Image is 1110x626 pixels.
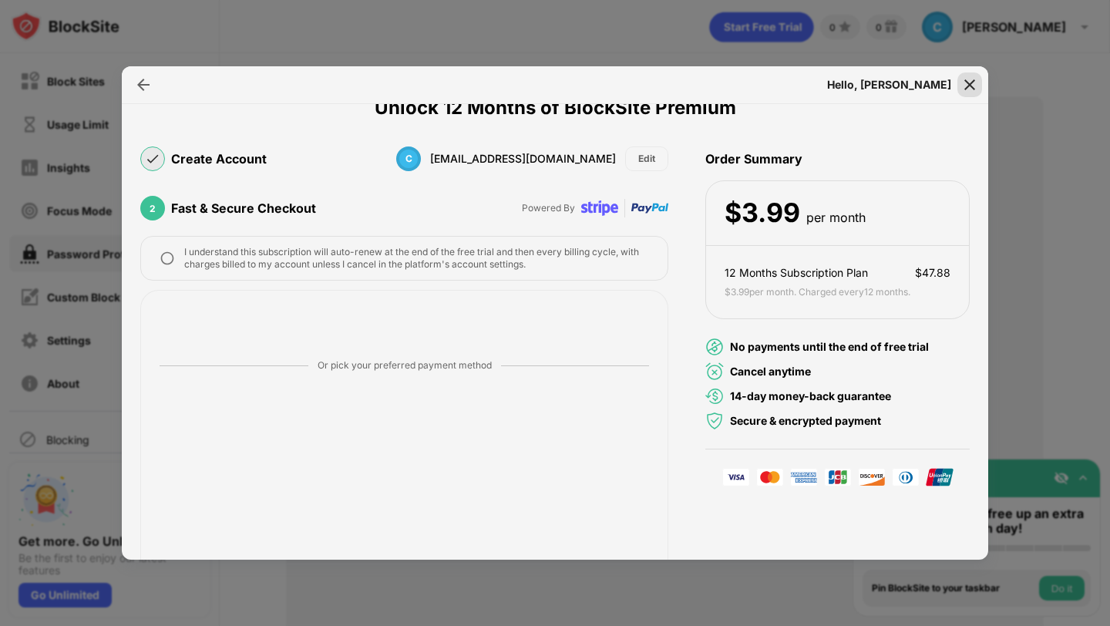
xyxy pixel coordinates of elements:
[705,338,724,356] img: no-payment.svg
[824,468,852,486] img: jcb-card.svg
[705,362,724,381] img: cancel-anytime-green.svg
[171,200,316,216] div: Fast & Secure Checkout
[146,154,159,163] img: check-mark
[184,246,649,271] div: I understand this subscription will auto-renew at the end of the free trial and then every billin...
[915,264,950,281] div: $ 47.88
[156,385,652,611] iframe: Secure payment input frame
[375,96,736,119] div: Unlock 12 Months of BlockSite Premium
[725,284,910,300] div: $ 3.99 per month. Charged every 12 months .
[725,197,800,229] div: $ 3.99
[171,151,267,167] div: Create Account
[926,468,954,486] img: union-pay-card.svg
[705,387,724,406] img: money-back.svg
[396,146,421,171] div: C
[756,468,784,486] img: master-card.svg
[827,79,951,91] div: Hello, [PERSON_NAME]
[638,151,655,167] div: Edit
[730,388,891,405] div: 14-day money-back guarantee
[522,200,575,215] div: Powered By
[140,196,165,220] div: 2
[725,264,868,281] div: 12 Months Subscription Plan
[160,309,649,340] iframe: PayPal
[730,338,929,355] div: No payments until the end of free trial
[705,137,970,180] div: Order Summary
[858,468,886,486] img: discover-card.svg
[705,412,724,430] img: secured-payment-green.svg
[581,190,618,227] img: stripe-transparent.svg
[730,412,881,429] div: Secure & encrypted payment
[892,468,920,486] img: diner-clabs-card.svg
[160,251,175,266] img: checkout-round-off.svg
[790,468,818,486] img: american-express-card.svg
[631,190,668,227] img: paypal-transparent.svg
[318,358,492,373] div: Or pick your preferred payment method
[806,207,866,229] div: per month
[730,363,811,380] div: Cancel anytime
[430,150,616,167] div: [EMAIL_ADDRESS][DOMAIN_NAME]
[722,468,750,486] img: visa-card.svg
